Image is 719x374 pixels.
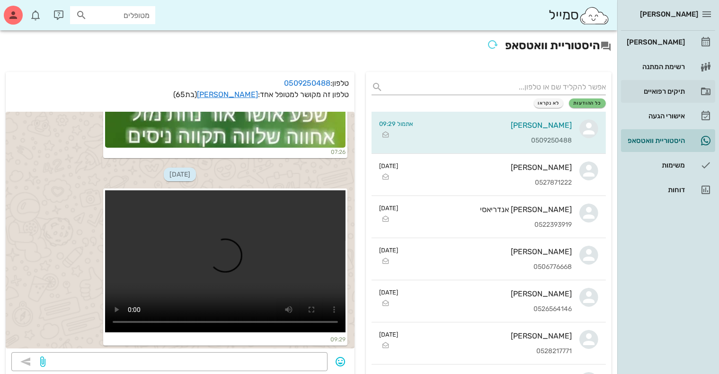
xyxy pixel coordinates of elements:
[379,330,398,339] small: [DATE]
[284,79,330,88] a: 0509250488
[406,163,572,172] div: [PERSON_NAME]
[28,8,34,13] span: תג
[621,31,715,53] a: [PERSON_NAME]
[569,98,606,108] button: כל ההודעות
[621,129,715,152] a: היסטוריית וואטסאפ
[625,112,685,120] div: אישורי הגעה
[621,55,715,78] a: רשימת המתנה
[379,204,398,213] small: [DATE]
[579,6,610,25] img: SmileCloud logo
[406,305,572,313] div: 0526564146
[379,119,413,128] small: אתמול 09:29
[625,38,685,46] div: [PERSON_NAME]
[176,90,185,99] span: 65
[11,89,349,100] p: טלפון זה מקושר למטופל אחד:
[406,205,572,214] div: [PERSON_NAME] אנדריאסי
[534,98,564,108] button: לא נקראו
[573,100,602,106] span: כל ההודעות
[625,161,685,169] div: משימות
[379,288,398,297] small: [DATE]
[621,105,715,127] a: אישורי הגעה
[406,289,572,298] div: [PERSON_NAME]
[625,88,685,95] div: תיקים רפואיים
[387,80,606,95] input: אפשר להקליד שם או טלפון...
[625,186,685,194] div: דוחות
[621,154,715,177] a: משימות
[621,178,715,201] a: דוחות
[640,10,698,18] span: [PERSON_NAME]
[406,347,572,356] div: 0528217771
[621,80,715,103] a: תיקים רפואיים
[549,5,610,26] div: סמייל
[164,168,196,181] span: [DATE]
[406,221,572,229] div: 0522393919
[406,331,572,340] div: [PERSON_NAME]
[379,246,398,255] small: [DATE]
[538,100,559,106] span: לא נקראו
[379,161,398,170] small: [DATE]
[105,335,346,344] small: 09:29
[406,263,572,271] div: 0506776668
[406,179,572,187] div: 0527871222
[6,36,612,57] h2: היסטוריית וואטסאפ
[173,90,197,99] span: (בת )
[11,78,349,89] p: טלפון:
[625,63,685,71] div: רשימת המתנה
[406,247,572,256] div: [PERSON_NAME]
[105,148,346,156] small: 07:26
[197,90,258,99] a: [PERSON_NAME]
[421,121,572,130] div: [PERSON_NAME]
[421,137,572,145] div: 0509250488
[625,137,685,144] div: היסטוריית וואטסאפ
